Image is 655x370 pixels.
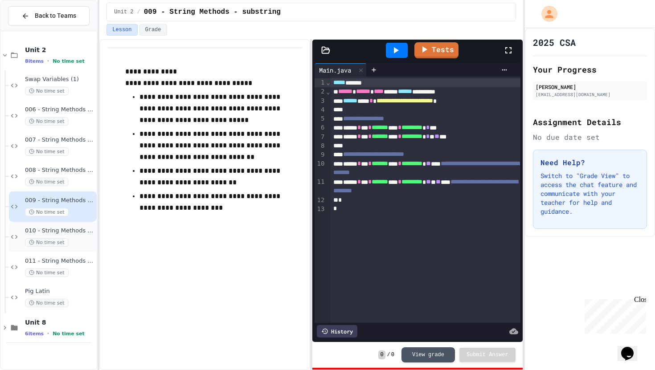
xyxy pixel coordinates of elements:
span: • [47,330,49,337]
button: Lesson [106,24,137,36]
span: No time set [25,87,69,95]
span: No time set [25,147,69,156]
div: 2 [315,87,326,96]
span: No time set [25,268,69,277]
div: 4 [315,106,326,114]
h3: Need Help? [540,157,639,168]
span: • [47,57,49,65]
h1: 2025 CSA [533,36,576,49]
span: No time set [25,299,69,307]
span: Unit 2 [114,8,133,16]
h2: Assignment Details [533,116,647,128]
div: 9 [315,150,326,159]
span: 007 - String Methods - charAt [25,136,95,144]
div: 1 [315,78,326,87]
button: View grade [401,347,455,362]
span: 011 - String Methods Practice 2 [25,257,95,265]
span: 009 - String Methods - substring [25,197,95,204]
div: 5 [315,114,326,123]
span: No time set [53,58,85,64]
div: Main.java [315,65,356,75]
button: Back to Teams [8,6,90,25]
span: 008 - String Methods - indexOf [25,167,95,174]
div: 6 [315,123,326,132]
iframe: chat widget [618,334,646,361]
iframe: chat widget [581,296,646,333]
span: 009 - String Methods - substring [144,7,281,17]
span: 006 - String Methods - Length [25,106,95,114]
button: Submit Answer [459,348,516,362]
div: [EMAIL_ADDRESS][DOMAIN_NAME] [536,91,644,98]
span: No time set [25,238,69,247]
div: 8 [315,142,326,150]
span: 6 items [25,331,44,337]
span: Fold line [326,88,330,95]
div: 11 [315,178,326,196]
span: / [137,8,140,16]
span: Submit Answer [467,351,508,358]
span: No time set [25,117,69,126]
span: No time set [53,331,85,337]
div: Chat with us now!Close [4,4,61,57]
span: Unit 8 [25,318,95,326]
div: 12 [315,196,326,205]
span: No time set [25,208,69,216]
div: Main.java [315,63,367,77]
div: 13 [315,205,326,214]
span: 0 [391,351,394,358]
div: My Account [532,4,560,24]
span: 0 [378,350,385,359]
button: Grade [139,24,167,36]
p: Switch to "Grade View" to access the chat feature and communicate with your teacher for help and ... [540,171,639,216]
span: No time set [25,178,69,186]
div: 10 [315,159,326,178]
span: Unit 2 [25,46,95,54]
div: No due date set [533,132,647,142]
span: Swap Variables (1) [25,76,95,83]
div: 3 [315,97,326,106]
span: 8 items [25,58,44,64]
div: 7 [315,133,326,142]
h2: Your Progress [533,63,647,76]
a: Tests [414,42,458,58]
span: Back to Teams [35,11,76,20]
div: [PERSON_NAME] [536,83,644,91]
div: History [317,325,357,337]
span: / [387,351,390,358]
span: 010 - String Methods Practice 1 [25,227,95,235]
span: Fold line [326,79,330,86]
span: Pig Latin [25,288,95,295]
